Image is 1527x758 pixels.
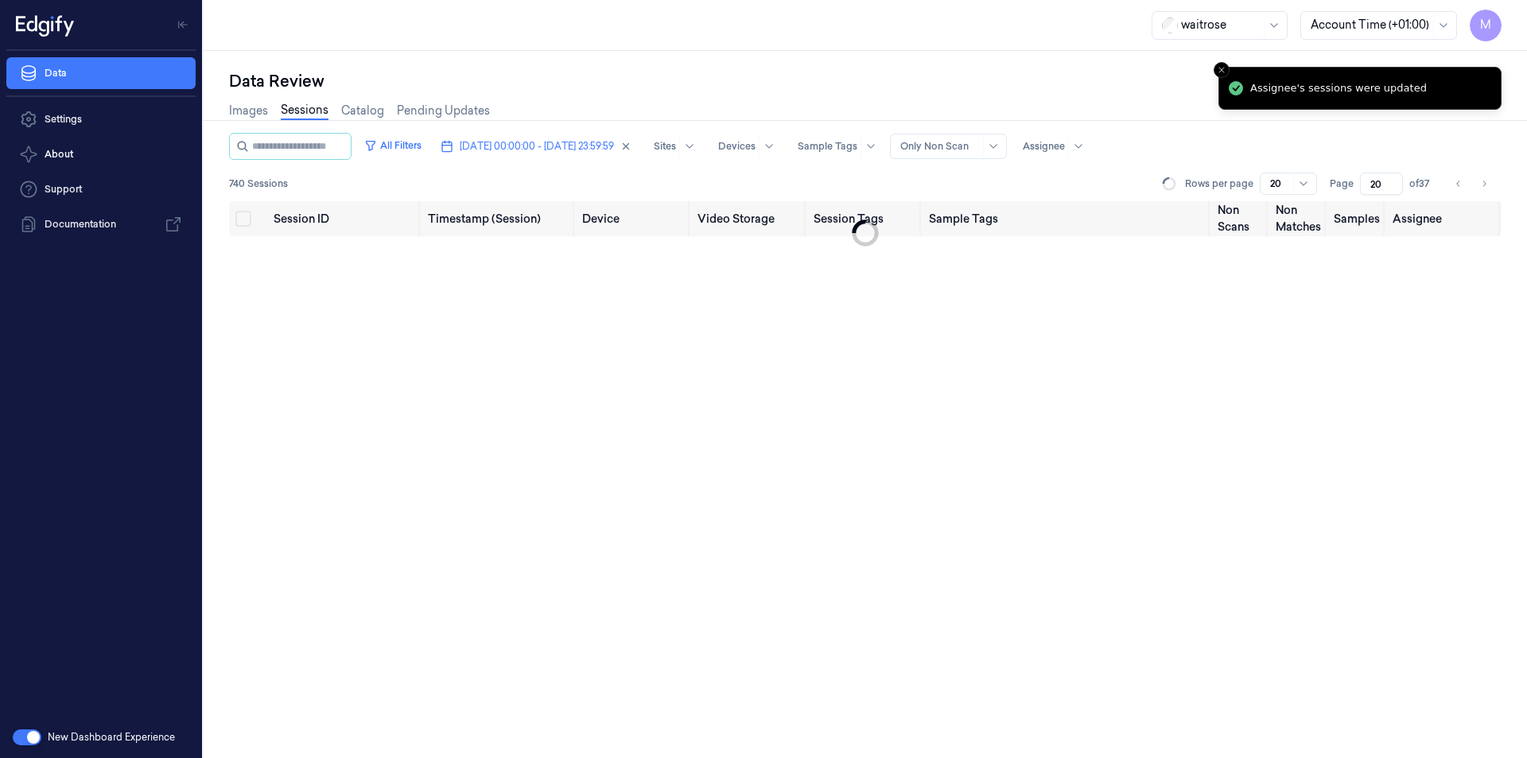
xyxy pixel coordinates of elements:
[460,139,614,154] span: [DATE] 00:00:00 - [DATE] 23:59:59
[1473,173,1495,195] button: Go to next page
[923,201,1211,236] th: Sample Tags
[1409,177,1435,191] span: of 37
[170,12,196,37] button: Toggle Navigation
[1386,201,1502,236] th: Assignee
[807,201,923,236] th: Session Tags
[281,102,328,120] a: Sessions
[229,103,268,119] a: Images
[267,201,422,236] th: Session ID
[6,103,196,135] a: Settings
[235,211,251,227] button: Select all
[1447,173,1495,195] nav: pagination
[6,57,196,89] a: Data
[422,201,576,236] th: Timestamp (Session)
[1214,62,1230,78] button: Close toast
[229,70,1502,92] div: Data Review
[6,173,196,205] a: Support
[1269,201,1327,236] th: Non Matches
[1447,173,1470,195] button: Go to previous page
[1330,177,1354,191] span: Page
[229,177,288,191] span: 740 Sessions
[1211,201,1269,236] th: Non Scans
[1185,177,1253,191] p: Rows per page
[341,103,384,119] a: Catalog
[358,133,428,158] button: All Filters
[1470,10,1502,41] button: M
[6,138,196,170] button: About
[397,103,490,119] a: Pending Updates
[1250,80,1427,96] div: Assignee's sessions were updated
[6,208,196,240] a: Documentation
[691,201,806,236] th: Video Storage
[1327,201,1386,236] th: Samples
[434,134,638,159] button: [DATE] 00:00:00 - [DATE] 23:59:59
[576,201,691,236] th: Device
